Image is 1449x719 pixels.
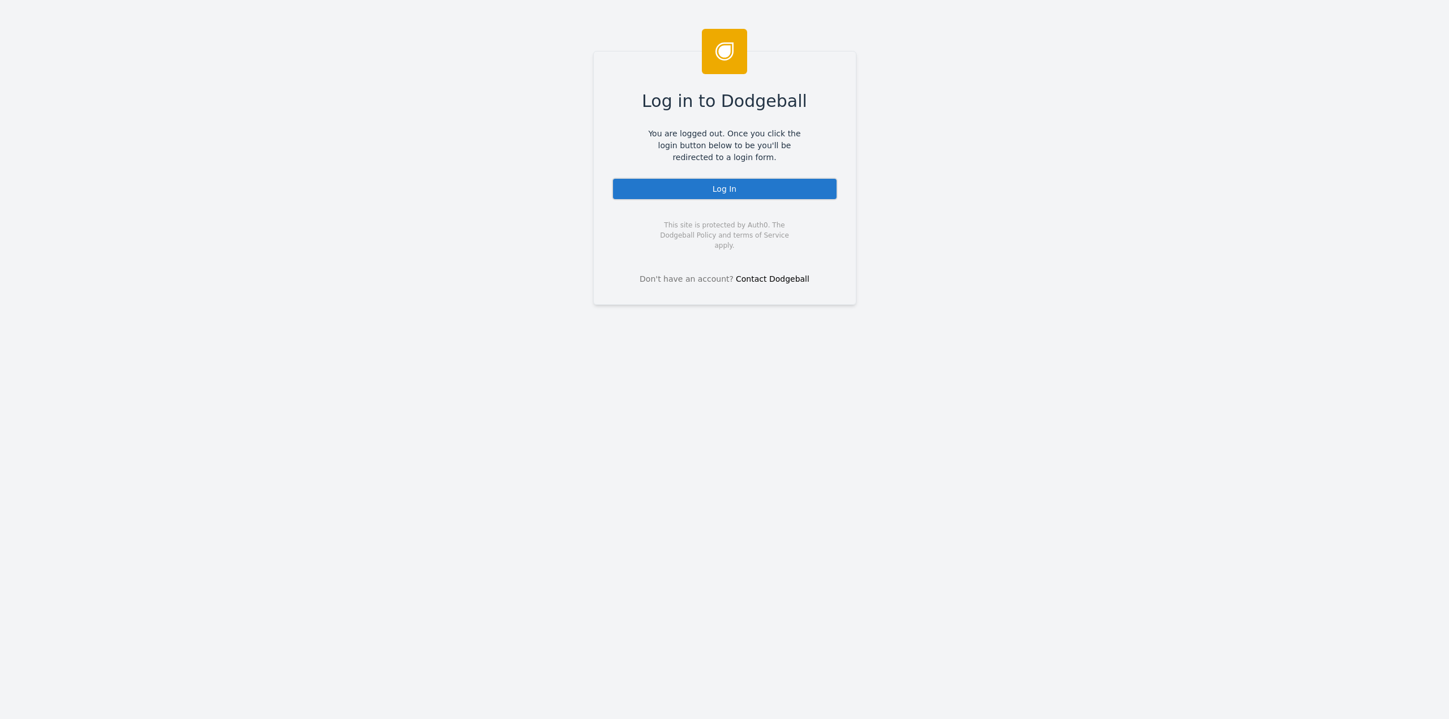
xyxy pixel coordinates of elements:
span: Log in to Dodgeball [642,88,807,114]
span: This site is protected by Auth0. The Dodgeball Policy and terms of Service apply. [650,220,799,251]
div: Log In [612,178,838,200]
a: Contact Dodgeball [736,274,809,283]
span: Don't have an account? [640,273,734,285]
span: You are logged out. Once you click the login button below to be you'll be redirected to a login f... [640,128,809,163]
